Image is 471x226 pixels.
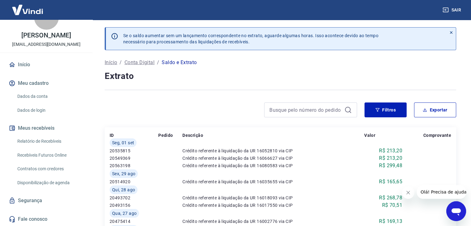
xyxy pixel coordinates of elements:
[110,218,158,224] p: 20475414
[110,155,158,161] p: 20549369
[15,163,85,175] a: Contratos com credores
[182,218,364,224] p: Crédito referente à liquidação da UR 16002776 via CIP
[110,195,158,201] p: 20493702
[7,0,48,19] img: Vindi
[379,178,402,185] p: R$ 165,65
[15,135,85,148] a: Relatório de Recebíveis
[7,212,85,226] a: Fale conosco
[7,121,85,135] button: Meus recebíveis
[15,104,85,117] a: Dados de login
[446,201,466,221] iframe: Botão para abrir a janela de mensagens
[364,102,407,117] button: Filtros
[182,163,364,169] p: Crédito referente à liquidação da UR 16080583 via CIP
[162,59,197,66] p: Saldo e Extrato
[112,171,135,177] span: Sex, 29 ago
[157,59,159,66] p: /
[417,185,466,199] iframe: Mensagem da empresa
[182,202,364,208] p: Crédito referente à liquidação da UR 16017550 via CIP
[124,59,155,66] a: Conta Digital
[182,148,364,154] p: Crédito referente à liquidação da UR 16052810 via CIP
[379,147,402,154] p: R$ 213,20
[414,102,456,117] button: Exportar
[7,58,85,72] a: Início
[105,59,117,66] a: Início
[15,149,85,162] a: Recebíveis Futuros Online
[382,202,402,209] p: R$ 70,51
[379,194,402,202] p: R$ 268,78
[110,179,158,185] p: 20514920
[110,132,114,138] p: ID
[123,33,378,45] p: Se o saldo aumentar sem um lançamento correspondente no extrato, aguarde algumas horas. Isso acon...
[182,155,364,161] p: Crédito referente à liquidação da UR 16066627 via CIP
[112,210,137,216] span: Qua, 27 ago
[12,41,81,48] p: [EMAIL_ADDRESS][DOMAIN_NAME]
[182,132,203,138] p: Descrição
[112,140,134,146] span: Seg, 01 set
[7,76,85,90] button: Meu cadastro
[15,176,85,189] a: Disponibilização de agenda
[110,148,158,154] p: 20535815
[182,179,364,185] p: Crédito referente à liquidação da UR 16035655 via CIP
[120,59,122,66] p: /
[21,32,71,39] p: [PERSON_NAME]
[364,132,375,138] p: Valor
[441,4,464,16] button: Sair
[269,105,342,115] input: Busque pelo número do pedido
[379,162,402,169] p: R$ 299,48
[423,132,451,138] p: Comprovante
[182,195,364,201] p: Crédito referente à liquidação da UR 16018093 via CIP
[379,154,402,162] p: R$ 213,20
[158,132,173,138] p: Pedido
[15,90,85,103] a: Dados da conta
[7,194,85,207] a: Segurança
[105,70,456,82] h4: Extrato
[4,4,52,9] span: Olá! Precisa de ajuda?
[379,218,402,225] p: R$ 169,13
[112,187,135,193] span: Qui, 28 ago
[402,186,414,199] iframe: Fechar mensagem
[110,163,158,169] p: 20563198
[110,202,158,208] p: 20493156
